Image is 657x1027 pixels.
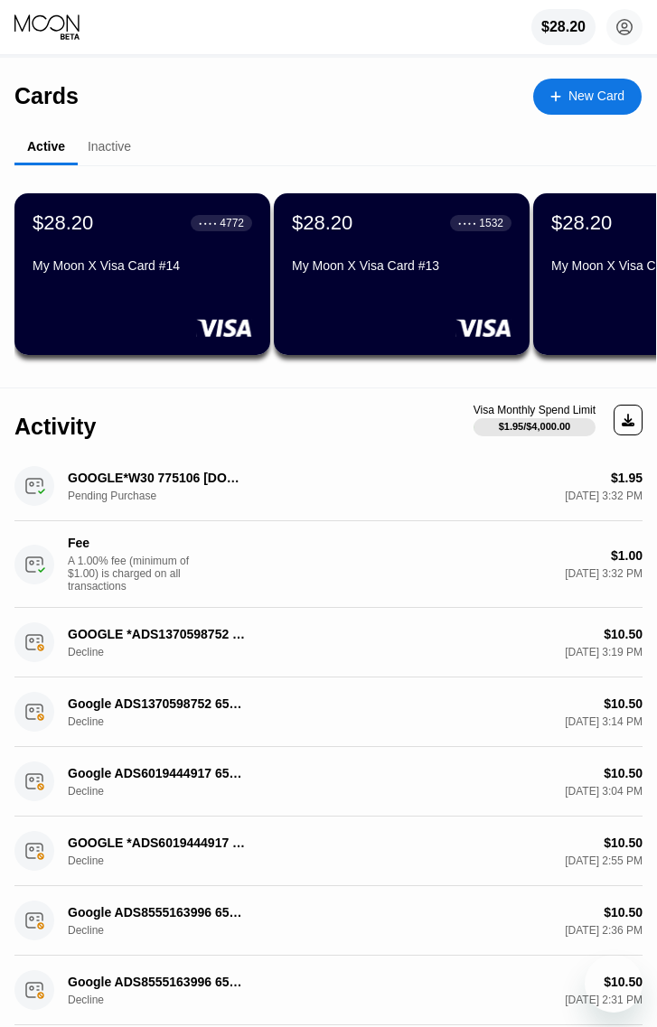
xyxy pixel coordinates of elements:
div: Google ADS6019444917 650-2530000 US [68,766,249,780]
div: My Moon X Visa Card #13 [292,258,512,273]
div: ● ● ● ● [199,220,217,226]
div: My Moon X Visa Card #14 [33,258,252,273]
div: Inactive [88,139,131,154]
div: Google ADS1370598752 650-2530000 US [68,696,249,711]
div: $10.50 [604,766,643,780]
div: [DATE] 2:55 PM [565,854,643,867]
div: Google ADS8555163996 650-2530000 USDecline$10.50[DATE] 2:36 PM [14,886,643,956]
div: $10.50 [604,905,643,920]
div: [DATE] 2:31 PM [565,994,643,1006]
div: Decline [68,715,158,728]
div: GOOGLE *ADS1370598752 [EMAIL_ADDRESS]Decline$10.50[DATE] 3:19 PM [14,608,643,677]
div: [DATE] 2:36 PM [565,924,643,937]
div: ● ● ● ● [458,220,476,226]
div: [DATE] 3:04 PM [565,785,643,798]
div: [DATE] 3:32 PM [565,490,643,502]
div: GOOGLE*W30 775106 [DOMAIN_NAME][URL][GEOGRAPHIC_DATA] [68,471,249,485]
div: Pending Purchase [68,490,158,502]
div: 1532 [479,217,503,229]
div: $1.00 [611,548,643,563]
div: $10.50 [604,696,643,711]
div: Cards [14,83,79,109]
div: $10.50 [604,836,643,850]
div: A 1.00% fee (minimum of $1.00) is charged on all transactions [68,555,203,593]
div: GOOGLE *ADS6019444917 [EMAIL_ADDRESS]Decline$10.50[DATE] 2:55 PM [14,817,643,886]
div: [DATE] 3:14 PM [565,715,643,728]
div: GOOGLE*W30 775106 [DOMAIN_NAME][URL][GEOGRAPHIC_DATA]Pending Purchase$1.95[DATE] 3:32 PM [14,452,643,521]
div: Decline [68,646,158,658]
div: $28.20● ● ● ●4772My Moon X Visa Card #14 [14,193,270,355]
iframe: Nút để khởi chạy cửa sổ nhắn tin [585,955,643,1013]
div: Google ADS1370598752 650-2530000 USDecline$10.50[DATE] 3:14 PM [14,677,643,747]
div: Active [27,139,65,154]
div: $1.95 [611,471,643,485]
div: $28.20 [292,211,352,235]
div: Fee [68,536,249,550]
div: Visa Monthly Spend Limit$1.95/$4,000.00 [474,404,596,436]
div: Google ADS8555163996 650-2530000 US [68,905,249,920]
div: $10.50 [604,627,643,641]
div: $28.20 [33,211,93,235]
div: Google ADS8555163996 650-2530000 US [68,975,249,989]
div: Decline [68,994,158,1006]
div: GOOGLE *ADS6019444917 [EMAIL_ADDRESS] [68,836,249,850]
div: $28.20● ● ● ●1532My Moon X Visa Card #13 [274,193,530,355]
div: [DATE] 3:32 PM [565,567,643,580]
div: GOOGLE *ADS1370598752 [EMAIL_ADDRESS] [68,627,249,641]
div: Decline [68,785,158,798]
div: Activity [14,414,96,440]
div: New Card [533,79,642,115]
div: $28.20 [531,9,596,45]
div: $1.95 / $4,000.00 [499,421,571,432]
div: FeeA 1.00% fee (minimum of $1.00) is charged on all transactions$1.00[DATE] 3:32 PM [14,521,643,608]
div: $28.20 [541,19,586,35]
div: [DATE] 3:19 PM [565,646,643,658]
div: Google ADS6019444917 650-2530000 USDecline$10.50[DATE] 3:04 PM [14,747,643,817]
div: New Card [568,89,624,104]
div: Google ADS8555163996 650-2530000 USDecline$10.50[DATE] 2:31 PM [14,956,643,1025]
div: Decline [68,924,158,937]
div: $28.20 [551,211,612,235]
div: Decline [68,854,158,867]
div: Visa Monthly Spend Limit [474,404,596,416]
div: 4772 [220,217,244,229]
